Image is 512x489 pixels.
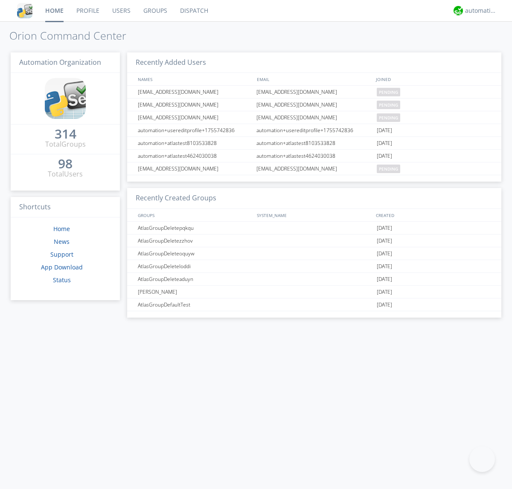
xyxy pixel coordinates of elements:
[54,237,70,246] a: News
[254,98,375,111] div: [EMAIL_ADDRESS][DOMAIN_NAME]
[377,234,392,247] span: [DATE]
[377,150,392,162] span: [DATE]
[17,3,32,18] img: cddb5a64eb264b2086981ab96f4c1ba7
[136,150,254,162] div: automation+atlastest4624030038
[136,286,254,298] div: [PERSON_NAME]
[45,78,86,119] img: cddb5a64eb264b2086981ab96f4c1ba7
[377,222,392,234] span: [DATE]
[45,139,86,149] div: Total Groups
[53,276,71,284] a: Status
[136,98,254,111] div: [EMAIL_ADDRESS][DOMAIN_NAME]
[136,234,254,247] div: AtlasGroupDeletezzhov
[377,247,392,260] span: [DATE]
[55,130,76,139] a: 314
[127,286,501,298] a: [PERSON_NAME][DATE]
[136,162,254,175] div: [EMAIL_ADDRESS][DOMAIN_NAME]
[127,188,501,209] h3: Recently Created Groups
[136,247,254,260] div: AtlasGroupDeleteoquyw
[136,273,254,285] div: AtlasGroupDeleteaduyn
[377,286,392,298] span: [DATE]
[136,137,254,149] div: automation+atlastest8103533828
[469,446,495,472] iframe: Toggle Customer Support
[377,260,392,273] span: [DATE]
[377,88,400,96] span: pending
[127,247,501,260] a: AtlasGroupDeleteoquyw[DATE]
[136,260,254,272] div: AtlasGroupDeleteloddi
[127,98,501,111] a: [EMAIL_ADDRESS][DOMAIN_NAME][EMAIL_ADDRESS][DOMAIN_NAME]pending
[377,113,400,122] span: pending
[254,86,375,98] div: [EMAIL_ADDRESS][DOMAIN_NAME]
[127,273,501,286] a: AtlasGroupDeleteaduyn[DATE]
[58,159,73,169] a: 98
[255,209,374,221] div: SYSTEM_NAME
[254,137,375,149] div: automation+atlastest8103533828
[136,73,253,85] div: NAMES
[127,137,501,150] a: automation+atlastest8103533828automation+atlastest8103533828[DATE]
[127,86,501,98] a: [EMAIL_ADDRESS][DOMAIN_NAME][EMAIL_ADDRESS][DOMAIN_NAME]pending
[136,111,254,124] div: [EMAIL_ADDRESS][DOMAIN_NAME]
[19,58,101,67] span: Automation Organization
[374,209,493,221] div: CREATED
[377,165,400,173] span: pending
[254,162,375,175] div: [EMAIL_ADDRESS][DOMAIN_NAME]
[254,150,375,162] div: automation+atlastest4624030038
[377,137,392,150] span: [DATE]
[127,150,501,162] a: automation+atlastest4624030038automation+atlastest4624030038[DATE]
[136,86,254,98] div: [EMAIL_ADDRESS][DOMAIN_NAME]
[377,124,392,137] span: [DATE]
[55,130,76,138] div: 314
[127,124,501,137] a: automation+usereditprofile+1755742836automation+usereditprofile+1755742836[DATE]
[374,73,493,85] div: JOINED
[53,225,70,233] a: Home
[127,111,501,124] a: [EMAIL_ADDRESS][DOMAIN_NAME][EMAIL_ADDRESS][DOMAIN_NAME]pending
[136,222,254,234] div: AtlasGroupDeletepqkqu
[127,52,501,73] h3: Recently Added Users
[254,111,375,124] div: [EMAIL_ADDRESS][DOMAIN_NAME]
[127,234,501,247] a: AtlasGroupDeletezzhov[DATE]
[377,101,400,109] span: pending
[127,222,501,234] a: AtlasGroupDeletepqkqu[DATE]
[377,273,392,286] span: [DATE]
[136,298,254,311] div: AtlasGroupDefaultTest
[377,298,392,311] span: [DATE]
[255,73,374,85] div: EMAIL
[11,197,120,218] h3: Shortcuts
[127,298,501,311] a: AtlasGroupDefaultTest[DATE]
[136,209,253,221] div: GROUPS
[254,124,375,136] div: automation+usereditprofile+1755742836
[48,169,83,179] div: Total Users
[127,260,501,273] a: AtlasGroupDeleteloddi[DATE]
[136,124,254,136] div: automation+usereditprofile+1755742836
[50,250,73,258] a: Support
[127,162,501,175] a: [EMAIL_ADDRESS][DOMAIN_NAME][EMAIL_ADDRESS][DOMAIN_NAME]pending
[454,6,463,15] img: d2d01cd9b4174d08988066c6d424eccd
[58,159,73,168] div: 98
[41,263,83,271] a: App Download
[465,6,497,15] div: automation+atlas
